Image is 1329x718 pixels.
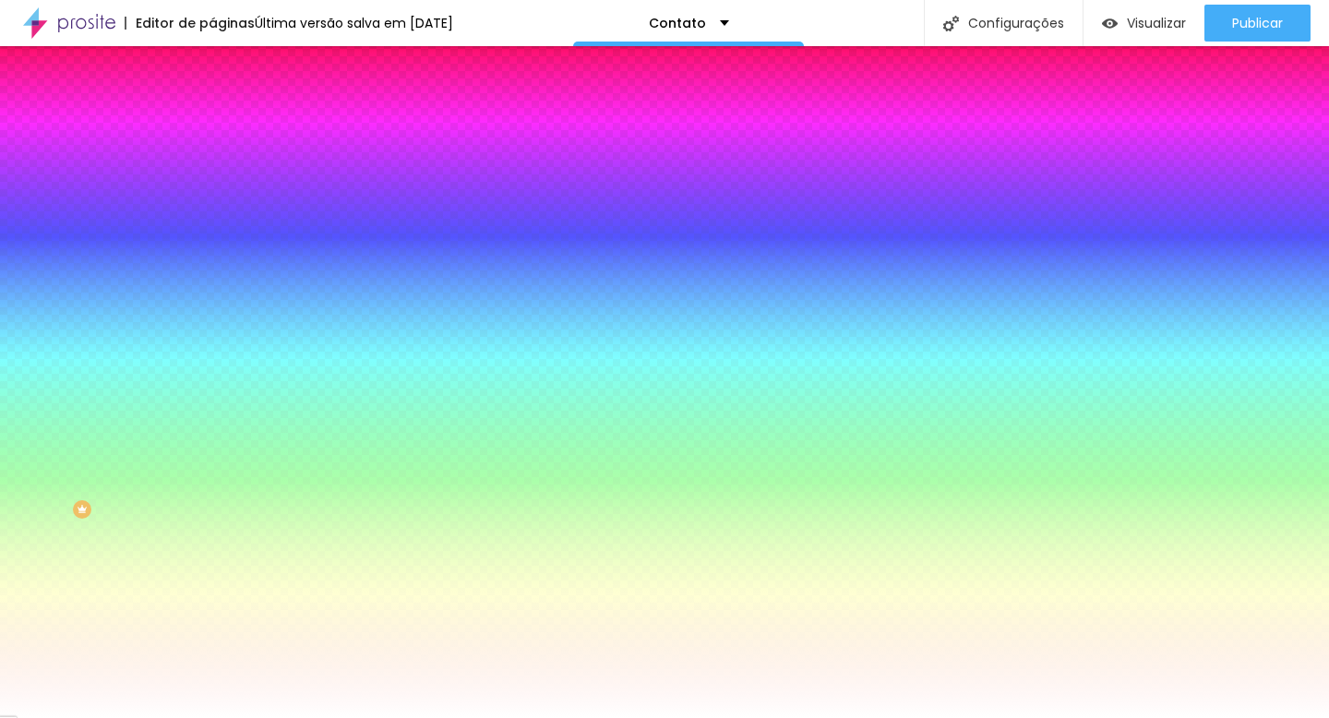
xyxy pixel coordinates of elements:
[1232,16,1283,30] span: Publicar
[1102,16,1118,31] img: view-1.svg
[125,17,255,30] div: Editor de páginas
[1127,16,1186,30] span: Visualizar
[1204,5,1311,42] button: Publicar
[1084,5,1204,42] button: Visualizar
[943,16,959,31] img: Icone
[649,17,706,30] p: Contato
[255,17,453,30] div: Última versão salva em [DATE]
